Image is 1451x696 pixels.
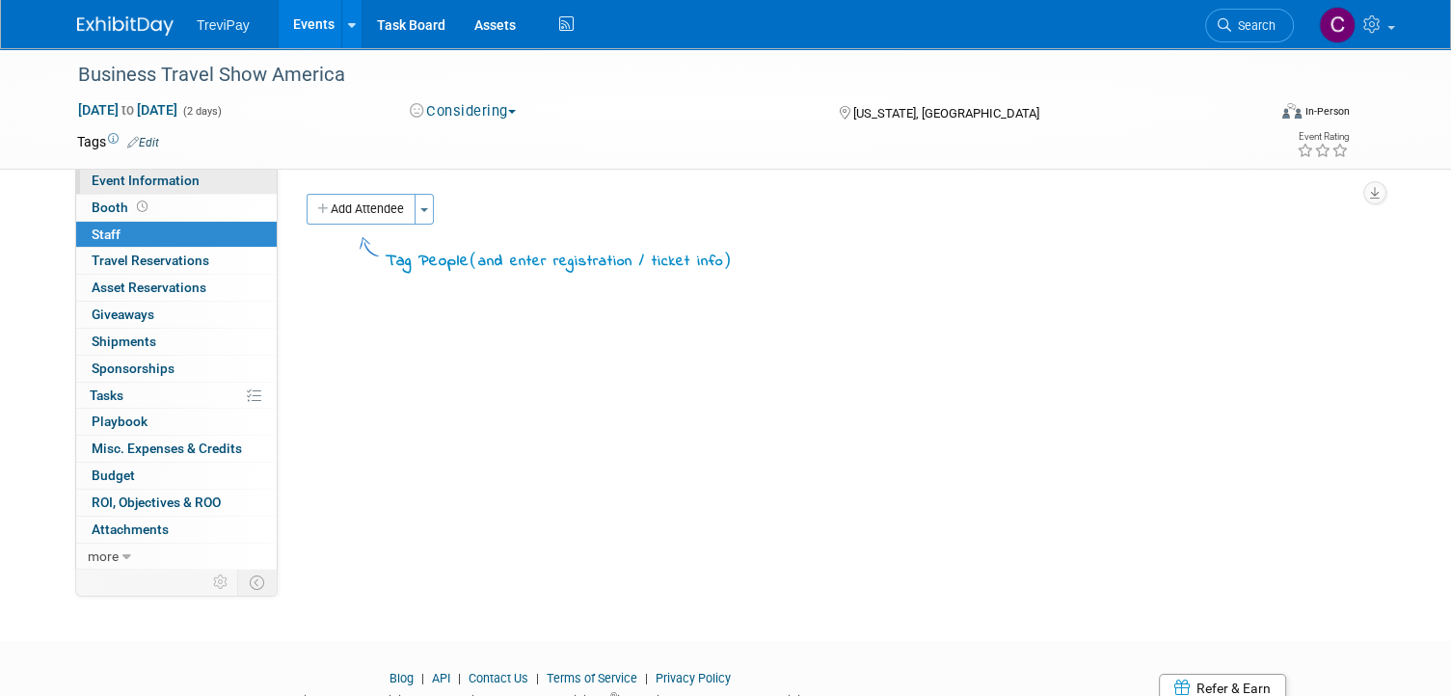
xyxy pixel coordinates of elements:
span: Playbook [92,414,148,429]
img: Format-Inperson.png [1282,103,1302,119]
a: Asset Reservations [76,275,277,301]
a: Giveaways [76,302,277,328]
span: Misc. Expenses & Credits [92,441,242,456]
span: Tasks [90,388,123,403]
div: Business Travel Show America [71,58,1242,93]
span: | [531,671,544,685]
a: Staff [76,222,277,248]
a: Sponsorships [76,356,277,382]
td: Toggle Event Tabs [238,570,278,595]
span: Shipments [92,334,156,349]
a: Terms of Service [547,671,637,685]
span: Booth [92,200,151,215]
div: Tag People [386,248,732,274]
span: ROI, Objectives & ROO [92,495,221,510]
span: | [453,671,466,685]
div: Event Rating [1297,132,1349,142]
a: Shipments [76,329,277,355]
img: ExhibitDay [77,16,174,36]
a: Booth [76,195,277,221]
a: Travel Reservations [76,248,277,274]
button: Considering [403,101,524,121]
span: Budget [92,468,135,483]
td: Personalize Event Tab Strip [204,570,238,595]
a: Edit [127,136,159,149]
span: more [88,549,119,564]
span: Attachments [92,522,169,537]
a: Attachments [76,517,277,543]
a: Search [1205,9,1294,42]
a: Event Information [76,168,277,194]
a: Misc. Expenses & Credits [76,436,277,462]
button: Add Attendee [307,194,416,225]
a: Contact Us [469,671,528,685]
span: Search [1231,18,1276,33]
span: Staff [92,227,121,242]
span: (2 days) [181,105,222,118]
span: ) [723,250,732,269]
span: ( [470,250,478,269]
span: TreviPay [197,17,250,33]
span: [US_STATE], [GEOGRAPHIC_DATA] [853,106,1039,120]
a: ROI, Objectives & ROO [76,490,277,516]
img: Celia Ahrens [1319,7,1356,43]
a: API [432,671,450,685]
span: Asset Reservations [92,280,206,295]
a: Blog [390,671,414,685]
a: Tasks [76,383,277,409]
span: to [119,102,137,118]
div: Event Format [1162,100,1350,129]
div: In-Person [1304,104,1350,119]
a: Playbook [76,409,277,435]
span: Event Information [92,173,200,188]
td: Tags [77,132,159,151]
span: Travel Reservations [92,253,209,268]
span: Booth not reserved yet [133,200,151,214]
span: | [416,671,429,685]
a: Privacy Policy [656,671,731,685]
span: Giveaways [92,307,154,322]
span: Sponsorships [92,361,175,376]
span: [DATE] [DATE] [77,101,178,119]
a: more [76,544,277,570]
span: | [640,671,653,685]
span: and enter registration / ticket info [478,251,723,272]
a: Budget [76,463,277,489]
